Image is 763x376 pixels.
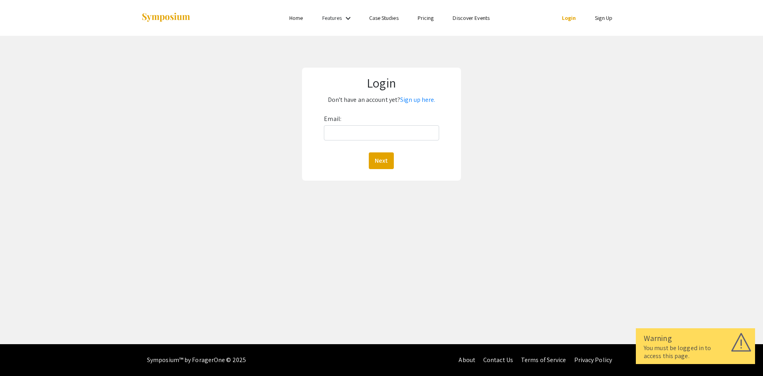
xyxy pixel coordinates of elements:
[141,12,191,23] img: Symposium by ForagerOne
[459,356,475,364] a: About
[418,14,434,21] a: Pricing
[453,14,490,21] a: Discover Events
[574,356,612,364] a: Privacy Policy
[595,14,612,21] a: Sign Up
[324,113,341,125] label: Email:
[483,356,513,364] a: Contact Us
[310,94,453,106] p: Don't have an account yet?
[322,14,342,21] a: Features
[644,332,747,344] div: Warning
[644,344,747,360] div: You must be logged in to access this page.
[521,356,566,364] a: Terms of Service
[343,14,353,23] mat-icon: Expand Features list
[369,14,399,21] a: Case Studies
[6,340,34,370] iframe: Chat
[369,152,394,169] button: Next
[147,344,246,376] div: Symposium™ by ForagerOne © 2025
[289,14,303,21] a: Home
[310,75,453,90] h1: Login
[562,14,576,21] a: Login
[400,95,435,104] a: Sign up here.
